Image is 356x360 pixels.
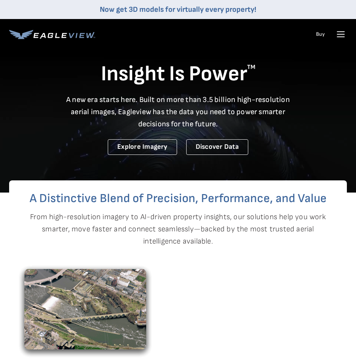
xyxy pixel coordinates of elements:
[9,193,347,205] h2: A Distinctive Blend of Precision, Performance, and Value
[15,211,341,247] p: From high-resolution imagery to AI-driven property insights, our solutions help you work smarter,...
[24,269,146,349] img: 3.2.png
[62,94,295,130] p: A new era starts here. Built on more than 3.5 billion high-resolution aerial images, Eagleview ha...
[247,64,255,71] sup: TM
[100,5,256,14] a: Now get 3D models for virtually every property!
[186,139,248,155] a: Discover Data
[316,31,325,38] a: Buy
[9,61,347,88] h1: Insight Is Power
[108,139,177,155] a: Explore Imagery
